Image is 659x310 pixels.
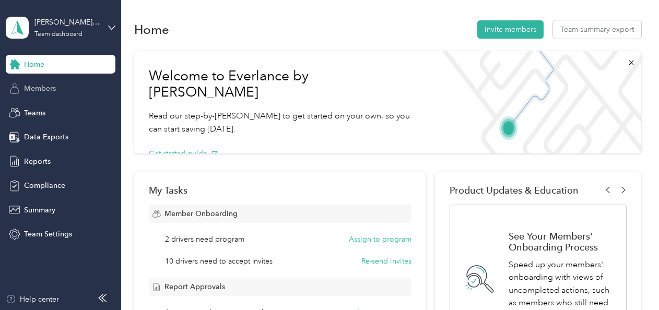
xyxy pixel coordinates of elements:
[477,20,544,39] button: Invite members
[34,17,100,28] div: [PERSON_NAME][EMAIL_ADDRESS][PERSON_NAME][DOMAIN_NAME]
[165,256,273,267] span: 10 drivers need to accept invites
[361,256,411,267] button: Re-send invites
[149,110,419,135] p: Read our step-by-[PERSON_NAME] to get started on your own, so you can start saving [DATE].
[349,234,411,245] button: Assign to program
[434,51,641,153] img: Welcome to everlance
[164,208,238,219] span: Member Onboarding
[24,108,45,118] span: Teams
[450,185,579,196] span: Product Updates & Education
[6,294,59,305] button: Help center
[24,156,51,167] span: Reports
[34,31,83,38] div: Team dashboard
[553,20,641,39] button: Team summary export
[149,185,411,196] div: My Tasks
[134,24,169,35] h1: Home
[24,59,44,70] span: Home
[24,229,72,240] span: Team Settings
[24,83,56,94] span: Members
[24,205,55,216] span: Summary
[149,148,218,159] button: Get started guide
[509,231,615,253] h1: See Your Members' Onboarding Process
[165,234,244,245] span: 2 drivers need program
[601,252,659,310] iframe: Everlance-gr Chat Button Frame
[149,68,419,101] h1: Welcome to Everlance by [PERSON_NAME]
[164,281,225,292] span: Report Approvals
[24,132,68,142] span: Data Exports
[24,180,65,191] span: Compliance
